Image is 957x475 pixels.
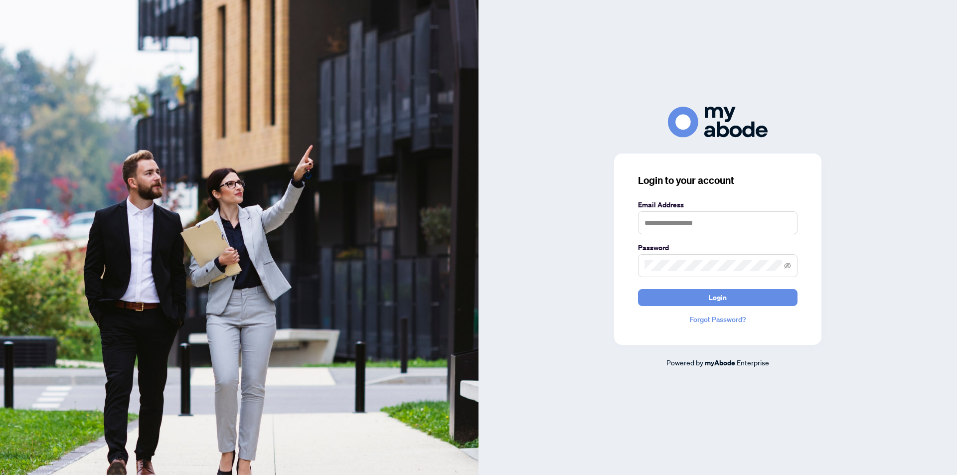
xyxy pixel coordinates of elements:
span: eye-invisible [784,262,791,269]
h3: Login to your account [638,173,797,187]
a: Forgot Password? [638,314,797,325]
button: Login [638,289,797,306]
span: Login [709,290,727,306]
a: myAbode [705,357,735,368]
label: Password [638,242,797,253]
span: Enterprise [737,358,769,367]
img: ma-logo [668,107,768,137]
label: Email Address [638,199,797,210]
span: Powered by [666,358,703,367]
